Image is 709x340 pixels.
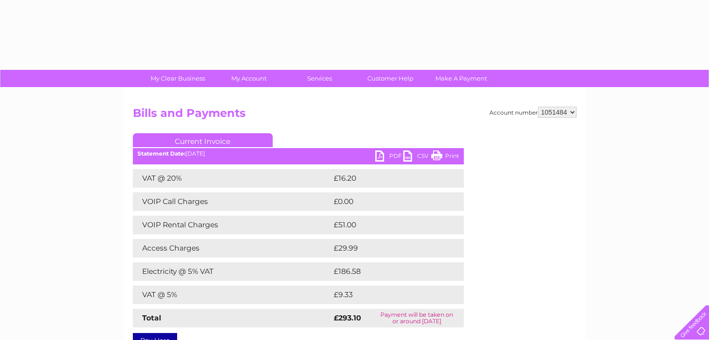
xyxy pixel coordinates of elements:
a: Customer Help [352,70,429,87]
td: £16.20 [331,169,444,188]
a: CSV [403,150,431,164]
td: Access Charges [133,239,331,258]
strong: £293.10 [334,313,361,322]
strong: Total [142,313,161,322]
td: £0.00 [331,192,442,211]
a: My Clear Business [139,70,216,87]
div: Account number [489,107,577,118]
a: Print [431,150,459,164]
a: My Account [210,70,287,87]
td: £51.00 [331,216,444,234]
td: Electricity @ 5% VAT [133,262,331,281]
a: Services [281,70,358,87]
td: £29.99 [331,239,446,258]
h2: Bills and Payments [133,107,577,124]
td: £186.58 [331,262,447,281]
td: VOIP Rental Charges [133,216,331,234]
td: VAT @ 5% [133,286,331,304]
div: [DATE] [133,150,464,157]
a: Make A Payment [423,70,500,87]
td: VOIP Call Charges [133,192,331,211]
b: Statement Date: [138,150,186,157]
td: VAT @ 20% [133,169,331,188]
a: PDF [375,150,403,164]
td: £9.33 [331,286,442,304]
td: Payment will be taken on or around [DATE] [370,309,464,327]
a: Current Invoice [133,133,273,147]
